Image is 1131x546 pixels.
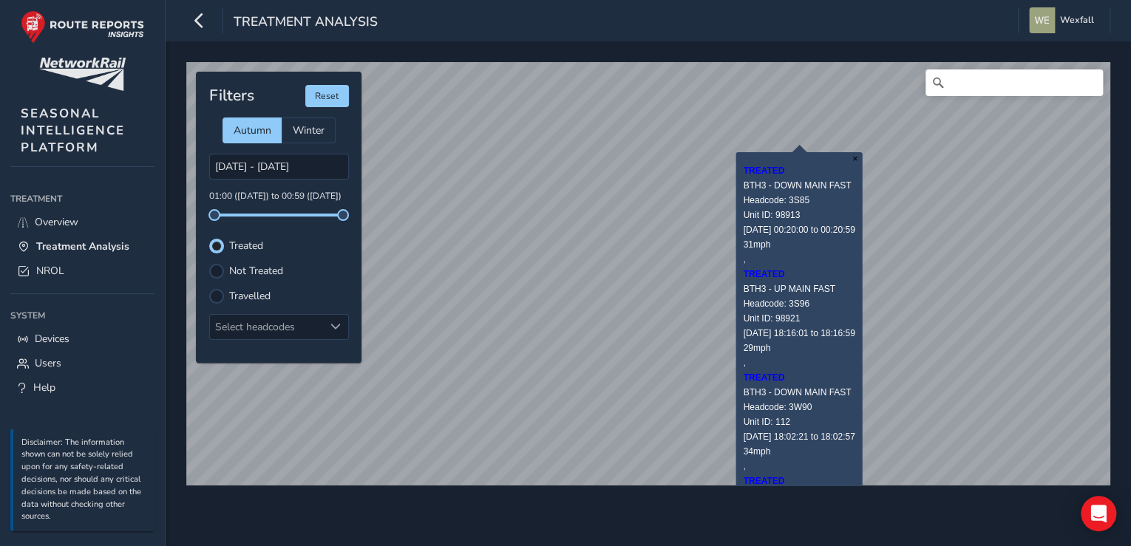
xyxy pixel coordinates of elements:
span: Devices [35,332,69,346]
div: Headcode: 3W90 [743,400,855,414]
div: [DATE] 18:02:21 to 18:02:57 [743,429,855,444]
span: Treatment Analysis [36,239,129,253]
img: customer logo [39,58,126,91]
div: 31mph [743,237,855,252]
div: BTH3 - UP MAIN FAST [743,281,855,296]
div: Unit ID: 98921 [743,311,855,326]
div: TREATED [743,474,855,488]
span: Overview [35,215,78,229]
h4: Filters [209,86,254,105]
label: Travelled [229,291,271,301]
label: Not Treated [229,266,283,276]
div: Headcode: 3S85 [743,193,855,208]
span: Users [35,356,61,370]
div: Unit ID: 98913 [743,208,855,222]
a: Devices [10,327,154,351]
div: Winter [282,117,336,143]
div: Unit ID: 112 [743,414,855,429]
button: Wexfall [1029,7,1099,33]
span: NROL [36,264,64,278]
button: Reset [305,85,349,107]
p: 01:00 ([DATE]) to 00:59 ([DATE]) [209,190,349,203]
a: Users [10,351,154,375]
button: Close popup [848,152,863,165]
span: Wexfall [1060,7,1094,33]
a: Treatment Analysis [10,234,154,259]
canvas: Map [186,62,1110,485]
div: BTH3 - DOWN MAIN FAST [743,178,855,193]
span: Help [33,381,55,395]
div: TREATED [743,370,855,385]
div: System [10,304,154,327]
label: Treated [229,241,263,251]
div: Autumn [223,117,282,143]
div: TREATED [743,267,855,281]
div: BTH3 - DOWN MAIN FAST [743,385,855,400]
div: [DATE] 00:20:00 to 00:20:59 [743,222,855,237]
a: NROL [10,259,154,283]
img: rr logo [21,10,144,44]
p: Disclaimer: The information shown can not be solely relied upon for any safety-related decisions,... [21,437,147,524]
div: Treatment [10,188,154,210]
div: 34mph [743,444,855,459]
a: Help [10,375,154,400]
span: SEASONAL INTELLIGENCE PLATFORM [21,105,125,156]
a: Overview [10,210,154,234]
div: Select headcodes [210,315,324,339]
div: TREATED [743,163,855,178]
span: Autumn [234,123,271,137]
input: Search [925,69,1103,96]
div: Headcode: 3S96 [743,296,855,311]
div: [DATE] 18:16:01 to 18:16:59 [743,326,855,341]
img: diamond-layout [1029,7,1055,33]
span: Treatment Analysis [234,13,378,33]
div: Open Intercom Messenger [1081,496,1116,531]
div: 29mph [743,341,855,355]
span: Winter [293,123,325,137]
